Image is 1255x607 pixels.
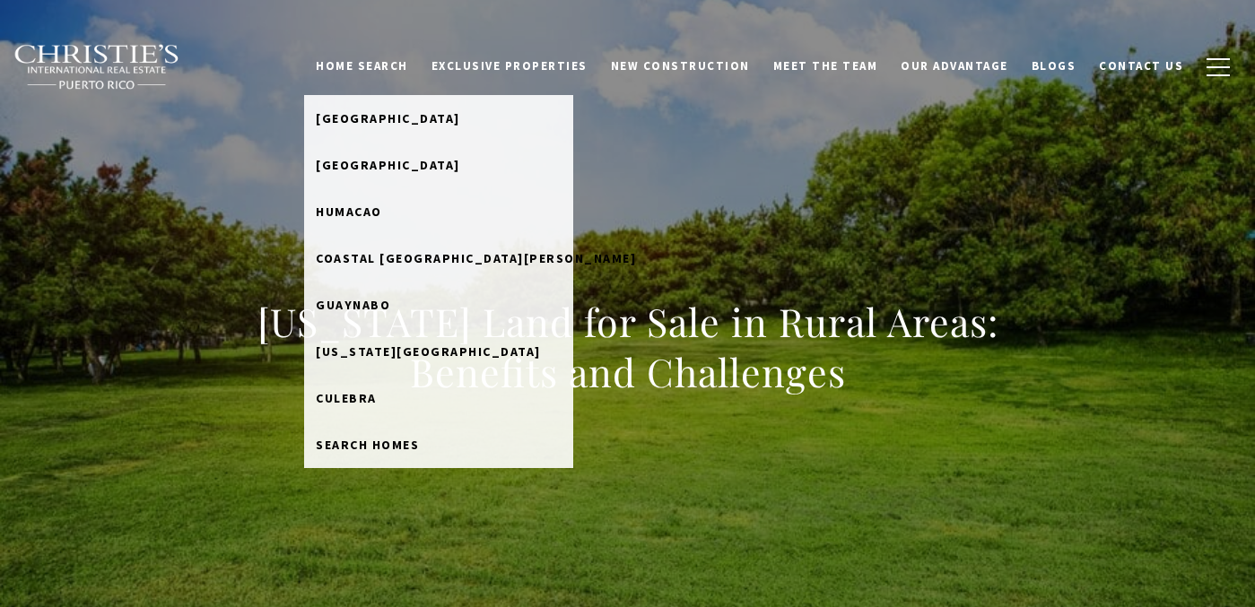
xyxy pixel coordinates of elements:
a: Exclusive Properties [420,49,599,83]
span: Our Advantage [901,58,1008,74]
a: Culebra [304,375,573,421]
span: Coastal [GEOGRAPHIC_DATA][PERSON_NAME] [316,250,636,266]
span: Exclusive Properties [431,58,588,74]
a: Guaynabo [304,282,573,328]
a: Meet the Team [762,49,890,83]
a: Humacao [304,188,573,235]
span: New Construction [611,58,750,74]
span: Guaynabo [316,297,390,313]
span: [GEOGRAPHIC_DATA] [316,110,460,126]
a: Our Advantage [889,49,1020,83]
a: New Construction [599,49,762,83]
span: Search Homes [316,437,419,453]
span: [US_STATE][GEOGRAPHIC_DATA] [316,343,541,360]
span: Culebra [316,390,377,406]
a: Blogs [1020,49,1088,83]
span: Blogs [1032,58,1076,74]
span: Contact Us [1099,58,1183,74]
a: Coastal [GEOGRAPHIC_DATA][PERSON_NAME] [304,235,573,282]
a: Search Homes [304,421,573,468]
h1: [US_STATE] Land for Sale in Rural Areas: Benefits and Challenges [232,297,1024,397]
a: Home Search [304,49,420,83]
a: [GEOGRAPHIC_DATA] [304,142,573,188]
a: [GEOGRAPHIC_DATA] [304,95,573,142]
span: Humacao [316,204,382,220]
span: [GEOGRAPHIC_DATA] [316,157,460,173]
img: Christie's International Real Estate black text logo [13,44,180,91]
a: [US_STATE][GEOGRAPHIC_DATA] [304,328,573,375]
